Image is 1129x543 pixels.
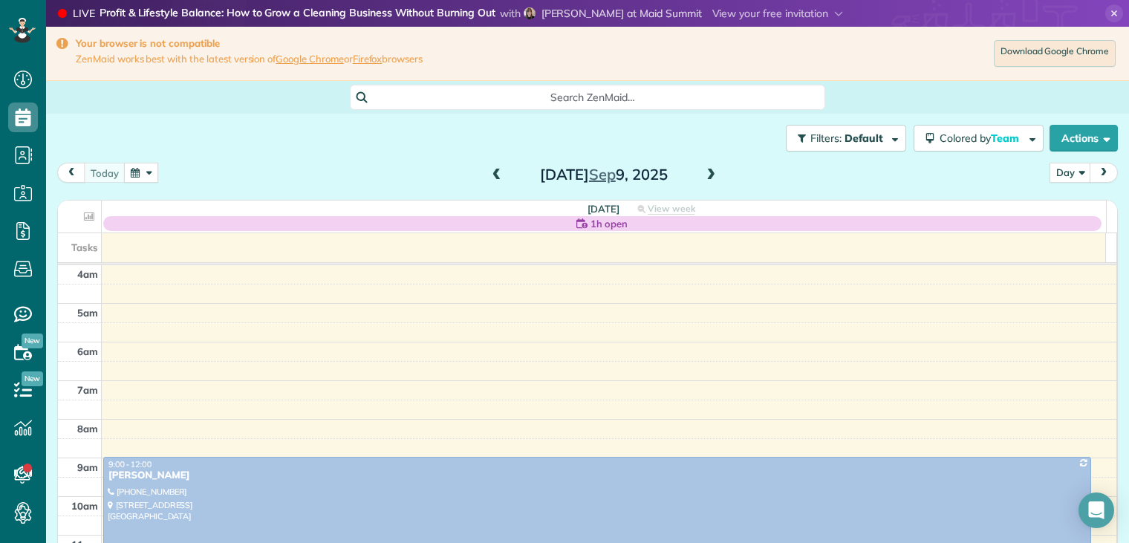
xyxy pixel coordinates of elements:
strong: Your browser is not compatible [76,37,423,50]
span: 5am [77,307,98,319]
a: Firefox [353,53,383,65]
span: Team [991,131,1021,145]
span: Filters: [810,131,842,145]
span: 8am [77,423,98,435]
button: Colored byTeam [914,125,1044,152]
a: Filters: Default [778,125,906,152]
span: Sep [589,165,616,183]
span: [PERSON_NAME] at Maid Summit [541,7,702,20]
button: Filters: Default [786,125,906,152]
button: prev [57,163,85,183]
span: 1h open [590,216,628,231]
a: Google Chrome [276,53,344,65]
strong: Profit & Lifestyle Balance: How to Grow a Cleaning Business Without Burning Out [100,6,495,22]
span: Default [845,131,884,145]
div: [PERSON_NAME] [108,469,1087,482]
h2: [DATE] 9, 2025 [511,166,697,183]
img: diane-greenwood-36e7869b6b188bd32fc59402b00cc2bd69f593bfef37d6add874d9088f00cb98.jpg [524,7,536,19]
div: Open Intercom Messenger [1078,492,1114,528]
span: with [500,7,521,20]
span: 10am [71,500,98,512]
span: 7am [77,384,98,396]
span: 9am [77,461,98,473]
button: today [84,163,126,183]
button: next [1090,163,1118,183]
span: Tasks [71,241,98,253]
a: Download Google Chrome [994,40,1116,67]
span: 4am [77,268,98,280]
span: ZenMaid works best with the latest version of or browsers [76,53,423,65]
span: 9:00 - 12:00 [108,459,152,469]
span: View week [648,203,695,215]
span: [DATE] [588,203,619,215]
button: Day [1050,163,1091,183]
button: Actions [1050,125,1118,152]
span: 6am [77,345,98,357]
span: New [22,371,43,386]
span: Colored by [940,131,1024,145]
span: New [22,334,43,348]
